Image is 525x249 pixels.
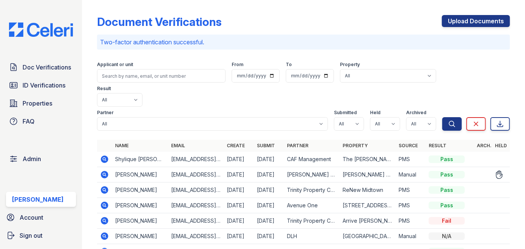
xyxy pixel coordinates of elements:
[23,81,65,90] span: ID Verifications
[224,213,254,229] td: [DATE]
[284,183,340,198] td: Trinity Property Consultants
[343,143,368,148] a: Property
[112,198,168,213] td: [PERSON_NAME]
[168,167,224,183] td: [EMAIL_ADDRESS][DOMAIN_NAME]
[115,143,129,148] a: Name
[254,213,284,229] td: [DATE]
[112,229,168,244] td: [PERSON_NAME]
[340,229,396,244] td: [GEOGRAPHIC_DATA] Homes
[254,167,284,183] td: [DATE]
[6,60,76,75] a: Doc Verifications
[340,62,360,68] label: Property
[224,167,254,183] td: [DATE]
[396,213,426,229] td: PMS
[171,143,185,148] a: Email
[429,202,465,209] div: Pass
[6,96,76,111] a: Properties
[20,231,42,240] span: Sign out
[100,38,507,47] p: Two-factor authentication successful.
[232,62,243,68] label: From
[254,198,284,213] td: [DATE]
[254,152,284,167] td: [DATE]
[495,143,507,148] a: Held
[12,195,64,204] div: [PERSON_NAME]
[406,110,426,116] label: Archived
[340,183,396,198] td: ReNew Midtown
[97,69,226,83] input: Search by name, email, or unit number
[23,99,52,108] span: Properties
[168,229,224,244] td: [EMAIL_ADDRESS][DOMAIN_NAME]
[396,167,426,183] td: Manual
[396,198,426,213] td: PMS
[340,213,396,229] td: Arrive [PERSON_NAME]
[112,213,168,229] td: [PERSON_NAME]
[168,198,224,213] td: [EMAIL_ADDRESS][DOMAIN_NAME]
[6,151,76,166] a: Admin
[442,15,510,27] a: Upload Documents
[168,213,224,229] td: [EMAIL_ADDRESS][DOMAIN_NAME]
[284,229,340,244] td: DLH
[168,183,224,198] td: [EMAIL_ADDRESS][DOMAIN_NAME]
[3,210,79,225] a: Account
[224,183,254,198] td: [DATE]
[286,62,292,68] label: To
[287,143,308,148] a: Partner
[429,186,465,194] div: Pass
[97,86,111,92] label: Result
[224,229,254,244] td: [DATE]
[429,232,465,240] div: N/A
[23,117,35,126] span: FAQ
[23,154,41,163] span: Admin
[224,198,254,213] td: [DATE]
[429,155,465,163] div: Pass
[284,198,340,213] td: Avenue One
[168,152,224,167] td: [EMAIL_ADDRESS][DOMAIN_NAME]
[396,152,426,167] td: PMS
[6,78,76,93] a: ID Verifications
[399,143,418,148] a: Source
[224,152,254,167] td: [DATE]
[340,198,396,213] td: [STREET_ADDRESS]
[20,213,43,222] span: Account
[340,152,396,167] td: The [PERSON_NAME]
[3,228,79,243] a: Sign out
[284,152,340,167] td: CAF Management
[112,167,168,183] td: [PERSON_NAME]
[3,23,79,37] img: CE_Logo_Blue-a8612792a0a2168367f1c8372b55b34899dd931a85d93a1a3d3e32e68fde9ad4.png
[97,62,133,68] label: Applicant or unit
[429,143,446,148] a: Result
[112,183,168,198] td: [PERSON_NAME]
[284,167,340,183] td: [PERSON_NAME] Property Management Company
[396,229,426,244] td: Manual
[257,143,275,148] a: Submit
[254,183,284,198] td: [DATE]
[23,63,71,72] span: Doc Verifications
[477,143,492,148] a: Arch.
[370,110,381,116] label: Held
[6,114,76,129] a: FAQ
[429,171,465,178] div: Pass
[429,217,465,225] div: Fail
[227,143,245,148] a: Create
[112,152,168,167] td: Shylique [PERSON_NAME]
[254,229,284,244] td: [DATE]
[334,110,357,116] label: Submitted
[97,110,114,116] label: Partner
[284,213,340,229] td: Trinity Property Consultants
[340,167,396,183] td: [PERSON_NAME] Place
[97,15,222,29] div: Document Verifications
[396,183,426,198] td: PMS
